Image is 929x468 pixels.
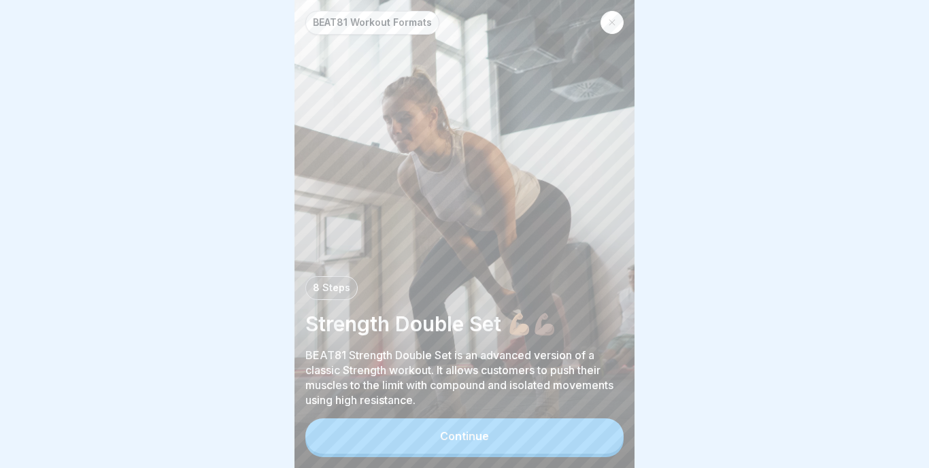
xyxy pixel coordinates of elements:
[305,348,624,407] p: BEAT81 Strength Double Set is an advanced version of a classic Strength workout. It allows custom...
[305,311,624,337] p: Strength Double Set 💪🏽💪🏿
[313,282,350,294] p: 8 Steps
[313,17,432,29] p: BEAT81 Workout Formats
[305,418,624,454] button: Continue
[440,430,489,442] div: Continue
